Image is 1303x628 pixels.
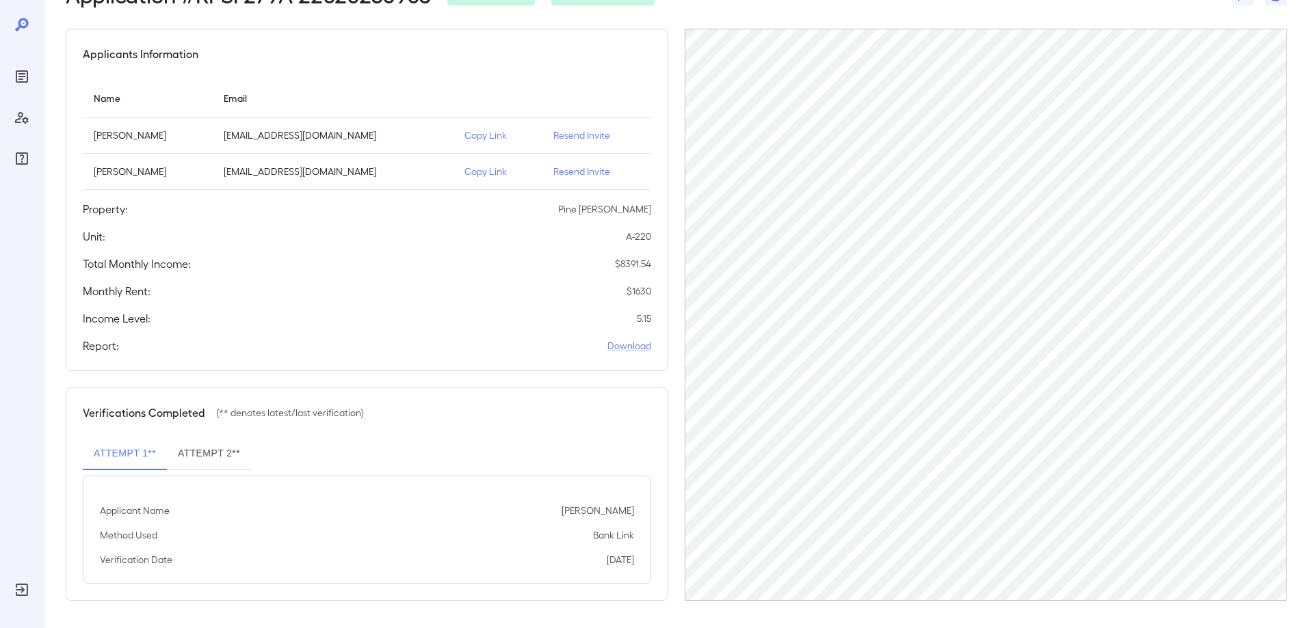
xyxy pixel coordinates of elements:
p: 5.15 [637,312,651,325]
h5: Income Level: [83,310,150,327]
p: [EMAIL_ADDRESS][DOMAIN_NAME] [224,128,443,142]
button: Attempt 2** [167,437,251,470]
p: Bank Link [593,528,634,542]
p: $ 1630 [627,284,651,298]
th: Name [83,79,213,118]
h5: Property: [83,201,128,217]
th: Email [213,79,453,118]
p: $ 8391.54 [615,257,651,271]
p: Pine [PERSON_NAME] [558,202,651,216]
p: Method Used [100,528,157,542]
p: [PERSON_NAME] [562,504,634,517]
h5: Unit: [83,228,105,245]
h5: Report: [83,338,119,354]
div: Reports [11,66,33,87]
h5: Monthly Rent: [83,283,150,299]
a: Download [607,339,651,353]
table: simple table [83,79,651,190]
p: Verification Date [100,553,172,566]
p: Applicant Name [100,504,170,517]
button: Attempt 1** [83,437,167,470]
p: [PERSON_NAME] [94,165,202,178]
p: (** denotes latest/last verification) [216,406,364,420]
h5: Verifications Completed [83,405,205,421]
p: [DATE] [607,553,634,566]
p: A-220 [626,230,651,243]
p: Resend Invite [553,128,640,142]
div: FAQ [11,148,33,169]
p: [PERSON_NAME] [94,128,202,142]
h5: Total Monthly Income: [83,256,191,272]
h5: Applicants Information [83,46,198,62]
div: Log Out [11,579,33,601]
p: Copy Link [464,165,531,178]
div: Manage Users [11,107,33,128]
p: [EMAIL_ADDRESS][DOMAIN_NAME] [224,165,443,178]
p: Resend Invite [553,165,640,178]
p: Copy Link [464,128,531,142]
